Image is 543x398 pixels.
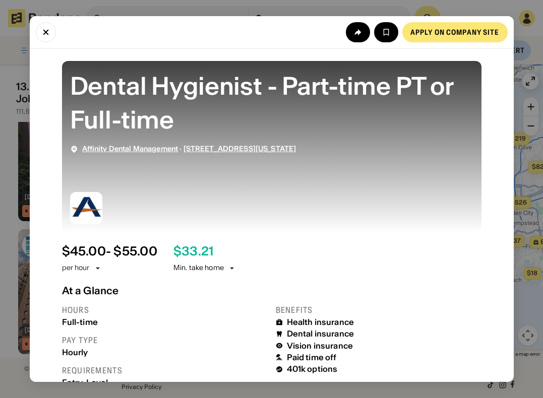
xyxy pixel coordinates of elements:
[62,365,268,376] div: Requirements
[62,335,268,346] div: Pay type
[287,341,353,351] div: Vision insurance
[62,263,90,273] div: per hour
[82,144,178,153] span: Affinity Dental Management
[70,192,102,224] img: Affinity Dental Management logo
[184,144,296,153] span: [STREET_ADDRESS][US_STATE]
[62,285,481,297] div: At a Glance
[62,348,268,357] div: Hourly
[62,317,268,327] div: Full-time
[70,69,473,137] div: Dental Hygienist - Part-time PT or Full-time
[287,317,354,327] div: Health insurance
[276,305,481,315] div: Benefits
[173,263,236,273] div: Min. take home
[410,29,500,36] div: Apply on company site
[62,378,268,387] div: Entry-Level
[287,329,354,339] div: Dental insurance
[82,145,296,153] div: ·
[287,353,337,362] div: Paid time off
[173,244,213,259] div: $ 33.21
[62,305,268,315] div: Hours
[62,244,157,259] div: $ 45.00 - $55.00
[36,22,56,42] button: Close
[287,364,338,374] div: 401k options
